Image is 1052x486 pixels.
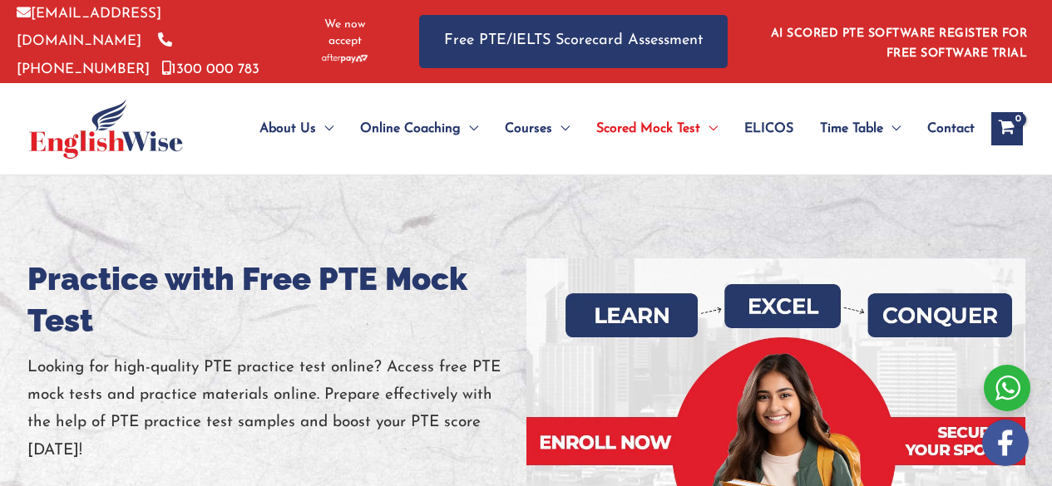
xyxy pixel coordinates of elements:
span: ELICOS [744,100,793,158]
nav: Site Navigation: Main Menu [220,100,975,158]
aside: Header Widget 1 [761,14,1035,68]
span: Time Table [820,100,883,158]
a: AI SCORED PTE SOFTWARE REGISTER FOR FREE SOFTWARE TRIAL [771,27,1028,60]
a: Contact [914,100,975,158]
span: About Us [259,100,316,158]
span: We now accept [312,17,378,50]
a: View Shopping Cart, empty [991,112,1023,145]
p: Looking for high-quality PTE practice test online? Access free PTE mock tests and practice materi... [27,354,526,464]
span: Menu Toggle [552,100,570,158]
a: Online CoachingMenu Toggle [347,100,491,158]
span: Contact [927,100,975,158]
span: Menu Toggle [461,100,478,158]
span: Menu Toggle [883,100,901,158]
a: [PHONE_NUMBER] [17,34,172,76]
a: CoursesMenu Toggle [491,100,583,158]
img: Afterpay-Logo [322,54,368,63]
span: Menu Toggle [316,100,333,158]
a: Free PTE/IELTS Scorecard Assessment [419,15,728,67]
a: [EMAIL_ADDRESS][DOMAIN_NAME] [17,7,161,48]
span: Courses [505,100,552,158]
span: Scored Mock Test [596,100,700,158]
span: Menu Toggle [700,100,718,158]
span: Online Coaching [360,100,461,158]
a: Scored Mock TestMenu Toggle [583,100,731,158]
a: Time TableMenu Toggle [807,100,914,158]
a: ELICOS [731,100,807,158]
a: About UsMenu Toggle [246,100,347,158]
img: cropped-ew-logo [29,99,183,159]
h1: Practice with Free PTE Mock Test [27,258,526,341]
img: white-facebook.png [982,420,1029,466]
a: 1300 000 783 [162,62,259,76]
